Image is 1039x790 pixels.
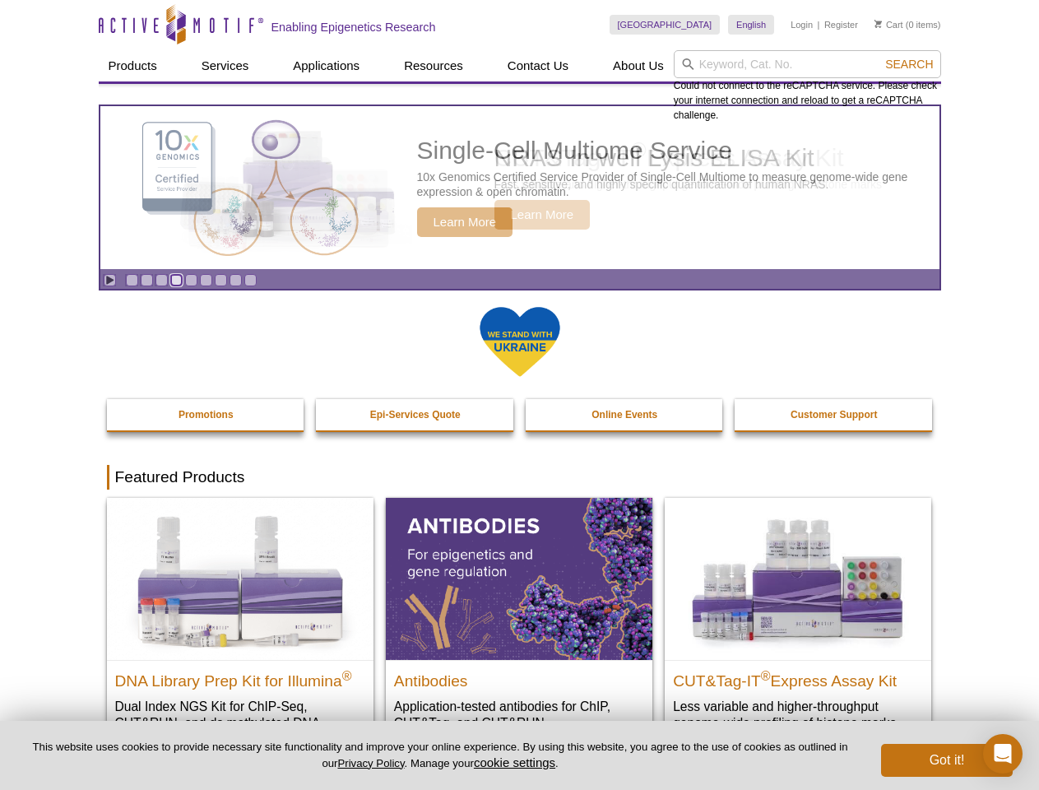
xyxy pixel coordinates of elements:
h2: Featured Products [107,465,933,490]
li: | [818,15,820,35]
a: Promotions [107,399,306,430]
strong: Customer Support [791,409,877,421]
a: Go to slide 2 [141,274,153,286]
input: Keyword, Cat. No. [674,50,941,78]
p: Dual Index NGS Kit for ChIP-Seq, CUT&RUN, and ds methylated DNA assays. [115,698,365,748]
a: Cart [874,19,903,30]
p: Application-tested antibodies for ChIP, CUT&Tag, and CUT&RUN. [394,698,644,732]
a: English [728,15,774,35]
a: Go to slide 4 [170,274,183,286]
a: DNA Library Prep Kit for Illumina DNA Library Prep Kit for Illumina® Dual Index NGS Kit for ChIP-... [107,498,373,764]
a: Toggle autoplay [104,274,116,286]
a: Go to slide 3 [155,274,168,286]
a: Products [99,50,167,81]
img: Your Cart [874,20,882,28]
p: Less variable and higher-throughput genome-wide profiling of histone marks​. [673,698,923,732]
button: cookie settings [474,755,555,769]
img: We Stand With Ukraine [479,305,561,379]
div: Could not connect to the reCAPTCHA service. Please check your internet connection and reload to g... [674,50,941,123]
p: This website uses cookies to provide necessary site functionality and improve your online experie... [26,740,854,771]
h2: Antibodies [394,665,644,690]
a: [GEOGRAPHIC_DATA] [610,15,721,35]
a: Go to slide 7 [215,274,227,286]
img: CUT&Tag-IT® Express Assay Kit [665,498,931,659]
a: About Us [603,50,674,81]
h2: CUT&Tag-IT Express Assay Kit [673,665,923,690]
a: All Antibodies Antibodies Application-tested antibodies for ChIP, CUT&Tag, and CUT&RUN. [386,498,652,747]
a: Applications [283,50,369,81]
button: Search [880,57,938,72]
a: Go to slide 1 [126,274,138,286]
a: Login [791,19,813,30]
a: Go to slide 8 [230,274,242,286]
a: Contact Us [498,50,578,81]
a: Online Events [526,399,725,430]
div: Open Intercom Messenger [983,734,1023,774]
a: Privacy Policy [337,757,404,769]
img: All Antibodies [386,498,652,659]
h2: DNA Library Prep Kit for Illumina [115,665,365,690]
a: Epi-Services Quote [316,399,515,430]
span: Search [885,58,933,71]
a: Resources [394,50,473,81]
sup: ® [342,668,352,682]
a: Go to slide 5 [185,274,197,286]
sup: ® [761,668,771,682]
strong: Promotions [179,409,234,421]
strong: Online Events [591,409,657,421]
button: Got it! [881,744,1013,777]
a: Services [192,50,259,81]
a: Go to slide 9 [244,274,257,286]
a: Register [824,19,858,30]
img: DNA Library Prep Kit for Illumina [107,498,373,659]
h2: Enabling Epigenetics Research [271,20,436,35]
a: Customer Support [735,399,934,430]
strong: Epi-Services Quote [370,409,461,421]
a: CUT&Tag-IT® Express Assay Kit CUT&Tag-IT®Express Assay Kit Less variable and higher-throughput ge... [665,498,931,747]
li: (0 items) [874,15,941,35]
a: Go to slide 6 [200,274,212,286]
